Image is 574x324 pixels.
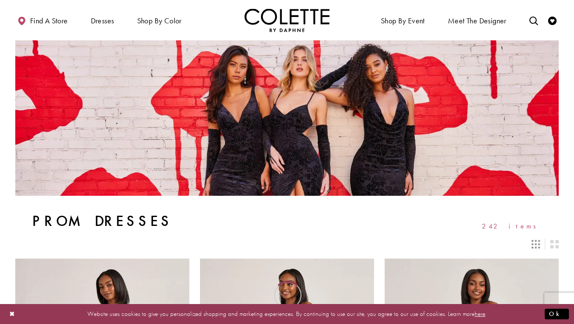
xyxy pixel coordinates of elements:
h1: Prom Dresses [32,213,173,230]
span: Meet the designer [448,17,506,25]
a: Visit Home Page [245,8,329,32]
span: Shop by color [137,17,182,25]
span: Dresses [91,17,114,25]
span: Switch layout to 2 columns [550,240,559,248]
span: Shop By Event [379,8,427,32]
button: Close Dialog [5,307,20,321]
span: 242 items [482,223,542,230]
a: Find a store [15,8,70,32]
span: Dresses [89,8,116,32]
span: Shop by color [135,8,184,32]
span: Shop By Event [381,17,425,25]
a: Meet the designer [446,8,509,32]
p: Website uses cookies to give you personalized shopping and marketing experiences. By continuing t... [61,308,513,320]
div: Layout Controls [10,235,564,254]
img: Colette by Daphne [245,8,329,32]
span: Find a store [30,17,68,25]
a: here [475,310,485,318]
a: Check Wishlist [546,8,559,32]
button: Submit Dialog [545,309,569,319]
a: Toggle search [527,8,540,32]
span: Switch layout to 3 columns [532,240,540,248]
